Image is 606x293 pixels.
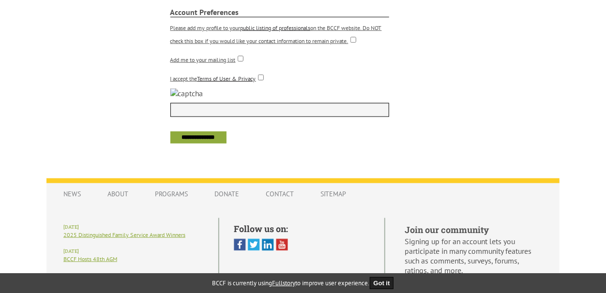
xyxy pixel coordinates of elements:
label: Add me to your mailing list [170,56,236,63]
a: Programs [145,185,197,203]
a: Sitemap [311,185,356,203]
a: Contact [256,185,303,203]
a: 2025 Distinguished Family Service Award Winners [63,231,185,238]
label: Please add my profile to your on the BCCF website. Do NOT check this box if you would like your c... [170,24,382,44]
a: Fullstory [273,279,296,287]
img: captcha [170,88,203,98]
a: About [98,185,138,203]
h5: Join our community [405,224,543,235]
strong: Account Preferences [170,7,390,17]
p: Signing up for an account lets you participate in many community features such as comments, surve... [405,236,543,275]
img: You Tube [276,239,288,251]
a: BCCF Hosts 48th AGM [63,255,117,263]
h6: [DATE] [63,248,204,254]
a: Terms of User & Privacy [197,75,256,82]
img: Twitter [248,239,260,251]
a: public listing of professionals [241,24,311,31]
h6: [DATE] [63,224,204,230]
h6: [DATE] [63,272,204,278]
button: Got it [370,277,394,289]
img: Facebook [234,239,246,251]
img: Linked In [262,239,274,251]
a: News [54,185,91,203]
label: I accept the [170,75,256,82]
a: Donate [205,185,249,203]
h5: Follow us on: [234,223,370,234]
